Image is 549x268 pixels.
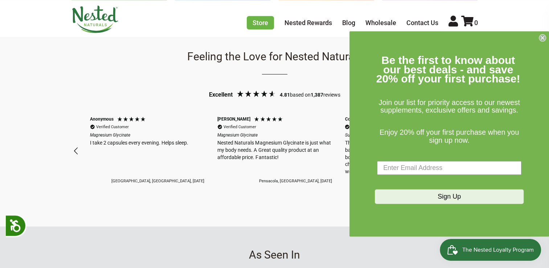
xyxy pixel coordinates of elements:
div: FLYOUT Form [349,31,549,236]
div: Pensacola, [GEOGRAPHIC_DATA], [DATE] [259,178,332,184]
span: Enjoy 20% off your first purchase when you sign up now. [380,128,519,144]
div: Colombe [345,116,362,122]
input: Enter Email Address [377,161,521,175]
em: Magnesium Glycinate [90,132,204,138]
span: Join our list for priority access to our newest supplements, exclusive offers and savings. [378,98,520,114]
span: Be the first to know about our best deals - and save 20% off your first purchase! [376,54,520,85]
span: 1,387 [311,92,323,98]
a: Wholesale [365,19,396,27]
div: Excellent [209,91,233,99]
div: based on [280,92,311,99]
div: Nested Naturals Magnesium Glycinate is just what my body needs. A Great quality product at an aff... [217,139,332,161]
div: Anonymous Verified CustomerMagnesium GlycinateI take 2 capsules every evening. Helps sleep.[GEOGR... [83,113,211,189]
div: REVIEWS.io Carousel Scroll Left [68,142,85,160]
div: [PERSON_NAME] [217,116,250,122]
div: 5 Stars [254,116,284,124]
span: 4.81 [280,92,290,98]
a: Store [247,16,274,29]
div: I take 2 capsules every evening. Helps sleep. [90,139,204,147]
div: Verified Customer [224,124,256,130]
a: Nested Rewards [284,19,332,27]
a: Contact Us [406,19,438,27]
div: Verified Customer [96,124,129,130]
div: [GEOGRAPHIC_DATA], [GEOGRAPHIC_DATA], [DATE] [111,178,204,184]
div: reviews [311,92,340,99]
iframe: Button to open loyalty program pop-up [440,239,542,261]
div: Colombe Verified CustomerSuper GreensThey don’t call those super green for nothing. This bag is l... [339,113,466,189]
div: [PERSON_NAME] Verified CustomerMagnesium GlycinateNested Naturals Magnesium Glycinate is just wha... [211,113,338,189]
div: 4.81 Stars [234,90,278,100]
a: Blog [342,19,355,27]
img: Nested Naturals [71,5,119,33]
em: Magnesium Glycinate [217,132,332,138]
a: 0 [461,19,478,27]
em: Super Greens [345,132,459,138]
div: They don’t call those super green for nothing. This bag is loaded with energy boosting, immunity ... [345,139,459,175]
div: 5 Stars [117,116,148,124]
button: Close dialog [539,34,546,41]
span: 0 [474,19,478,27]
button: Sign Up [375,190,524,204]
div: Anonymous [90,116,114,122]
